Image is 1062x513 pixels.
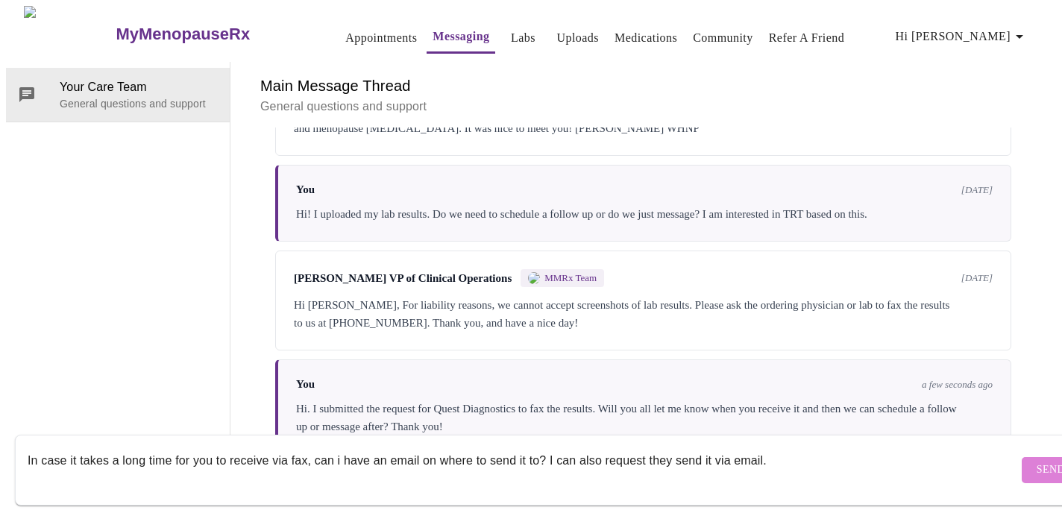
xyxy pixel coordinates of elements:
[296,205,993,223] div: Hi! I uploaded my lab results. Do we need to schedule a follow up or do we just message? I am int...
[615,28,677,48] a: Medications
[260,74,1026,98] h6: Main Message Thread
[6,68,230,122] div: Your Care TeamGeneral questions and support
[550,23,605,53] button: Uploads
[961,272,993,284] span: [DATE]
[345,28,417,48] a: Appointments
[693,28,753,48] a: Community
[687,23,759,53] button: Community
[339,23,423,53] button: Appointments
[896,26,1028,47] span: Hi [PERSON_NAME]
[116,25,250,44] h3: MyMenopauseRx
[296,400,993,435] div: Hi. I submitted the request for Quest Diagnostics to fax the results. Will you all let me know wh...
[294,272,512,285] span: [PERSON_NAME] VP of Clinical Operations
[296,183,315,196] span: You
[556,28,599,48] a: Uploads
[763,23,851,53] button: Refer a Friend
[961,184,993,196] span: [DATE]
[544,272,597,284] span: MMRx Team
[60,78,218,96] span: Your Care Team
[609,23,683,53] button: Medications
[294,296,993,332] div: Hi [PERSON_NAME], For liability reasons, we cannot accept screenshots of lab results. Please ask ...
[922,379,993,391] span: a few seconds ago
[528,272,540,284] img: MMRX
[60,96,218,111] p: General questions and support
[433,26,489,47] a: Messaging
[499,23,547,53] button: Labs
[427,22,495,54] button: Messaging
[28,446,1018,494] textarea: Send a message about your appointment
[260,98,1026,116] p: General questions and support
[511,28,535,48] a: Labs
[24,6,114,62] img: MyMenopauseRx Logo
[769,28,845,48] a: Refer a Friend
[890,22,1034,51] button: Hi [PERSON_NAME]
[114,8,310,60] a: MyMenopauseRx
[296,378,315,391] span: You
